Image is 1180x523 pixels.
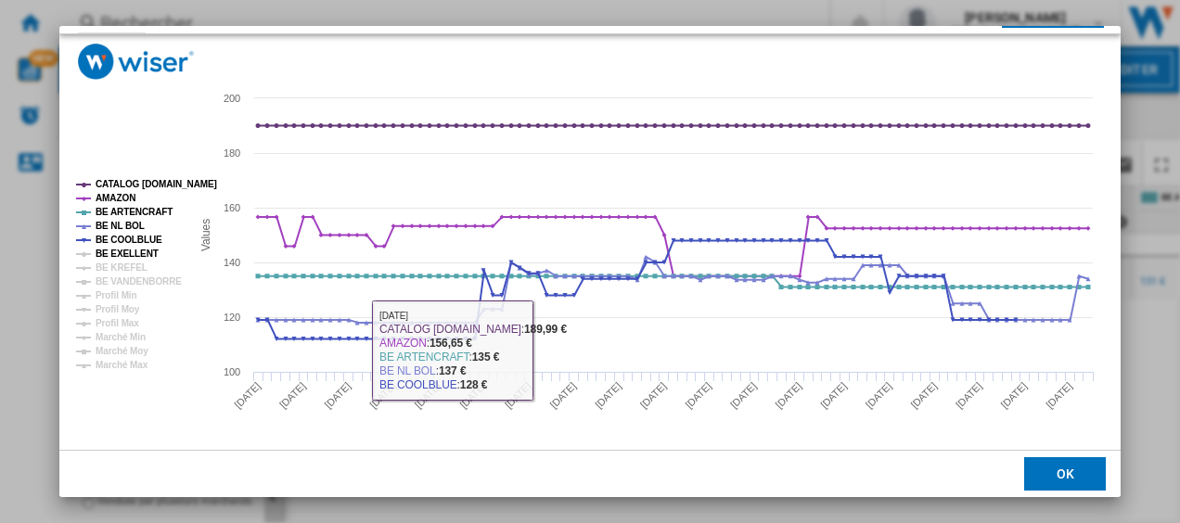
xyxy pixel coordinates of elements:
tspan: [DATE] [998,380,1029,411]
md-dialog: Product popup [59,26,1122,497]
tspan: [DATE] [863,380,893,411]
tspan: [DATE] [457,380,488,411]
tspan: 180 [224,147,240,159]
tspan: [DATE] [412,380,442,411]
tspan: BE EXELLENT [96,249,159,259]
button: OK [1024,457,1106,491]
tspan: [DATE] [277,380,308,411]
tspan: [DATE] [954,380,984,411]
tspan: AMAZON [96,193,135,203]
tspan: BE NL BOL [96,221,145,231]
tspan: Marché Max [96,360,148,370]
tspan: BE COOLBLUE [96,235,162,245]
tspan: 120 [224,312,240,323]
tspan: [DATE] [322,380,353,411]
tspan: BE VANDENBORRE [96,276,182,287]
tspan: [DATE] [1044,380,1074,411]
tspan: Marché Moy [96,346,148,356]
tspan: [DATE] [773,380,803,411]
tspan: Profil Min [96,290,137,300]
tspan: [DATE] [728,380,759,411]
tspan: 200 [224,93,240,104]
tspan: BE KREFEL [96,262,147,273]
tspan: 140 [224,257,240,268]
tspan: [DATE] [547,380,578,411]
tspan: 100 [224,366,240,377]
tspan: Profil Moy [96,304,140,314]
tspan: [DATE] [232,380,263,411]
tspan: Values [199,219,212,251]
tspan: BE ARTENCRAFT [96,207,173,217]
tspan: [DATE] [367,380,398,411]
tspan: Profil Max [96,318,139,328]
tspan: Marché Min [96,332,146,342]
tspan: [DATE] [593,380,623,411]
tspan: CATALOG [DOMAIN_NAME] [96,179,217,189]
tspan: [DATE] [637,380,668,411]
tspan: [DATE] [908,380,939,411]
tspan: [DATE] [683,380,713,411]
img: logo_wiser_300x94.png [78,44,194,80]
tspan: 160 [224,202,240,213]
tspan: [DATE] [818,380,849,411]
tspan: [DATE] [503,380,533,411]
